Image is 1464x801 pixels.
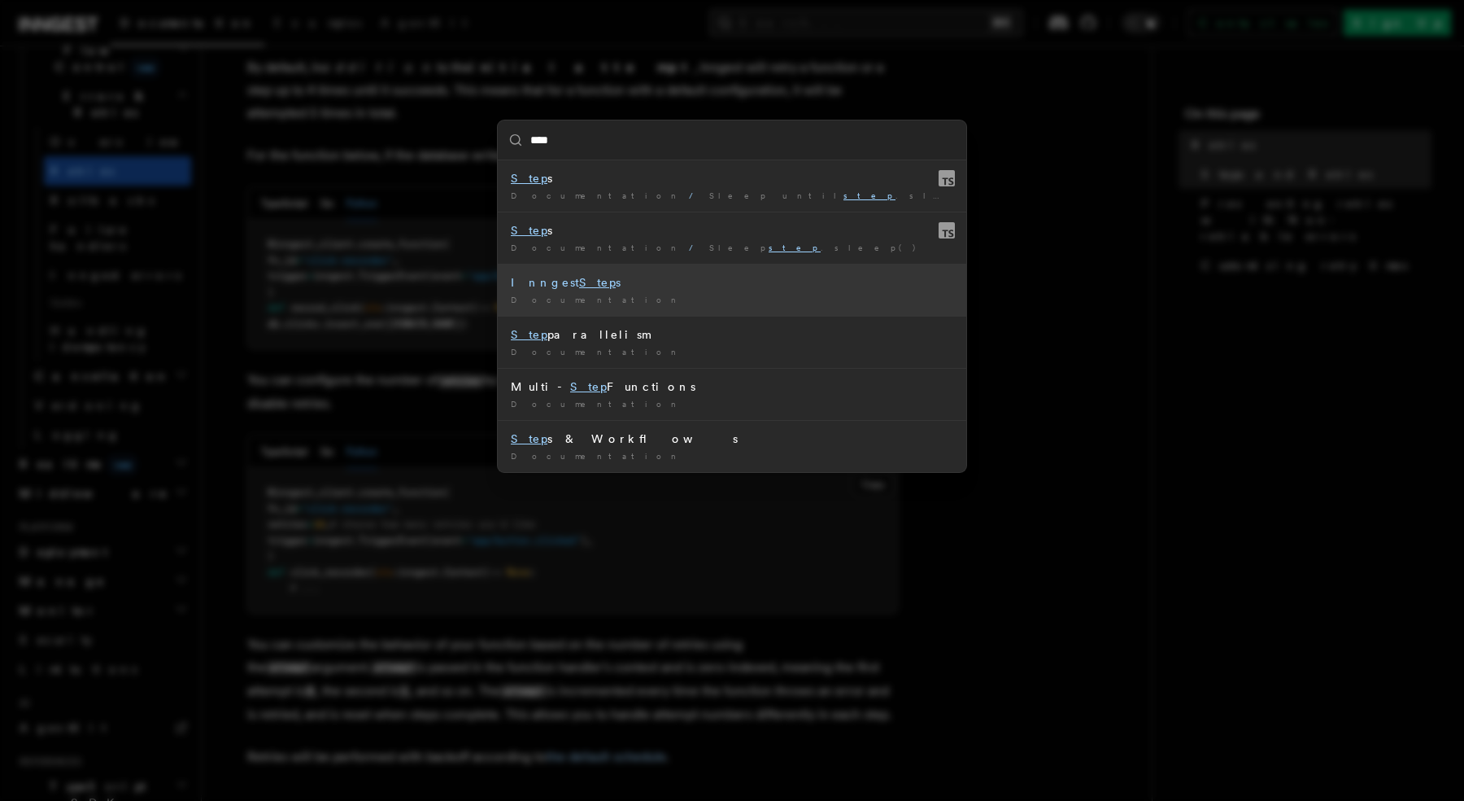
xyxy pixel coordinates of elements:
mark: Step [511,432,547,445]
span: Documentation [511,347,682,357]
span: / [689,190,703,200]
span: / [689,243,703,252]
div: s [511,170,953,186]
mark: Step [579,276,616,289]
div: Multi- Functions [511,379,953,395]
span: Documentation [511,451,682,461]
div: s & Workflows [511,431,953,447]
div: parallelism [511,326,953,343]
span: Documentation [511,399,682,409]
span: Documentation [511,243,682,252]
span: Sleep until .sleepUntil() [709,190,1052,200]
span: Documentation [511,190,682,200]
span: Sleep .sleep() [709,243,926,252]
mark: step [843,190,895,200]
mark: Step [570,380,607,393]
span: Documentation [511,295,682,304]
div: Inngest s [511,274,953,291]
mark: Step [511,328,547,341]
mark: step [769,243,821,252]
mark: Step [511,224,547,237]
div: s [511,222,953,239]
mark: Step [511,172,547,185]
